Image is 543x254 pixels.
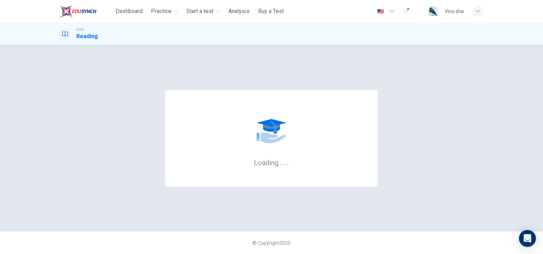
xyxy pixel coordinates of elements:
button: Buy a Test [255,5,287,18]
span: Analysis [228,7,250,16]
button: Analysis [226,5,252,18]
img: en [376,9,385,14]
h1: Reading [76,32,98,41]
h6: . [283,156,286,168]
button: Dashboard [113,5,145,18]
span: CEFR [76,27,84,32]
div: Open Intercom Messenger [519,230,536,247]
span: Practice [151,7,171,16]
span: Dashboard [116,7,142,16]
span: Start a test [186,7,214,16]
h6: . [287,156,289,168]
h6: . [280,156,282,168]
img: Profile picture [428,6,439,17]
div: Vino sha [445,7,464,16]
button: Start a test [183,5,223,18]
a: ELTC logo [59,4,113,18]
span: © Copyright 2025 [252,240,291,246]
span: Buy a Test [258,7,284,16]
button: Practice [148,5,181,18]
img: ELTC logo [59,4,97,18]
h6: Loading [254,158,289,167]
